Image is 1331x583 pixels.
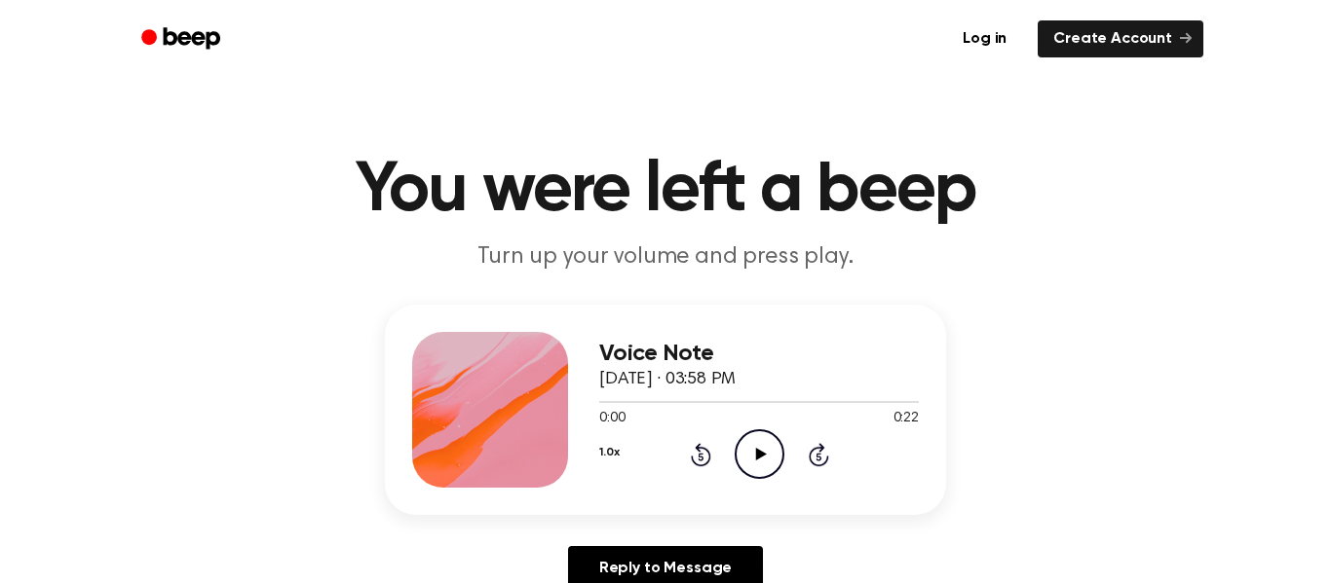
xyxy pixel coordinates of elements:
p: Turn up your volume and press play. [291,241,1040,273]
a: Beep [128,20,238,58]
a: Create Account [1038,20,1203,57]
span: [DATE] · 03:58 PM [599,371,736,388]
h3: Voice Note [599,341,919,367]
h1: You were left a beep [167,156,1164,226]
button: 1.0x [599,436,619,469]
span: 0:00 [599,409,625,429]
a: Log in [943,17,1026,61]
span: 0:22 [894,409,919,429]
